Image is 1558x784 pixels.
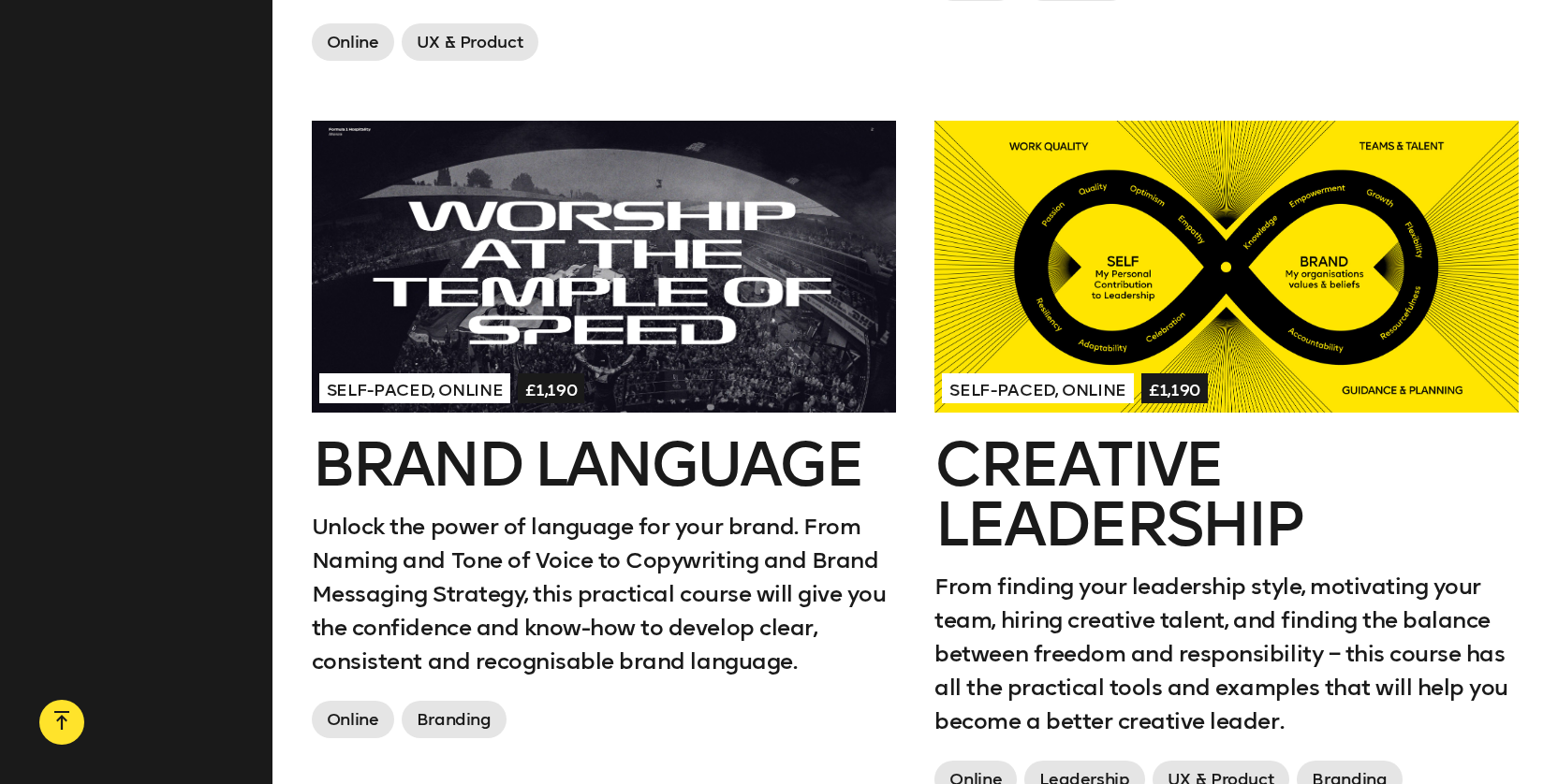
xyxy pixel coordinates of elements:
span: UX & Product [402,23,539,61]
span: £1,190 [518,373,584,403]
p: Unlock the power of language for your brand. From Naming and Tone of Voice to Copywriting and Bra... [312,510,896,678]
span: Branding [402,701,507,738]
h2: Brand Language [312,435,896,495]
h2: Creative Leadership [934,435,1519,555]
span: Online [312,23,394,61]
span: £1,190 [1141,373,1208,403]
a: Self-paced, Online£1,190Brand LanguageUnlock the power of language for your brand. From Naming an... [312,121,896,746]
span: Online [312,701,394,738]
p: From finding your leadership style, motivating your team, hiring creative talent, and finding the... [934,570,1519,738]
span: Self-paced, Online [942,373,1134,403]
span: Self-paced, Online [319,373,511,403]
